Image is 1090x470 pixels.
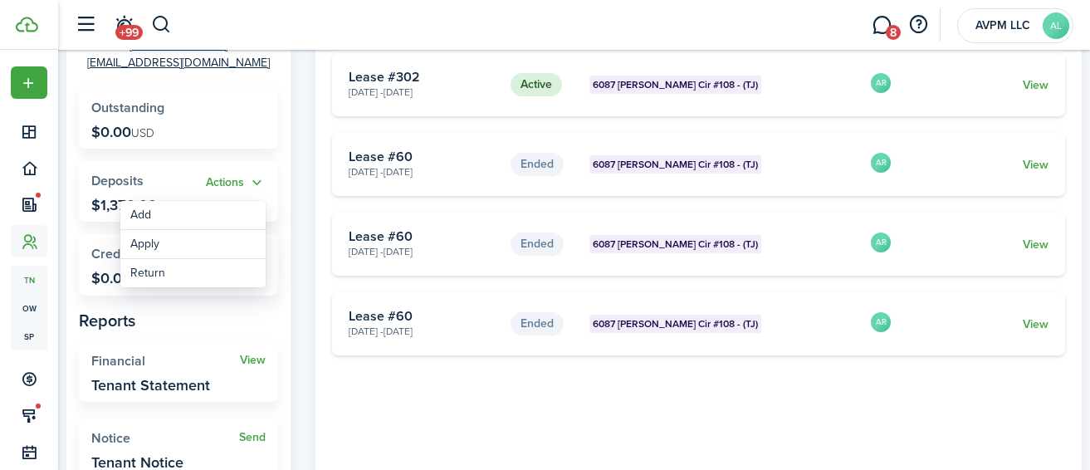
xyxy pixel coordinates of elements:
a: View [1023,236,1048,253]
span: +99 [115,25,143,40]
span: AVPM LLC [970,20,1036,32]
span: 8 [886,25,901,40]
a: View [240,354,266,367]
a: Notifications [108,4,139,47]
a: sp [11,322,47,350]
span: 6087 [PERSON_NAME] Cir #108 - (TJ) [593,316,758,331]
span: Outstanding [91,98,164,117]
a: Send [239,431,266,444]
span: USD [131,125,154,142]
card-title: Lease #60 [349,149,498,164]
a: View [1023,76,1048,94]
card-title: Lease #60 [349,309,498,324]
card-description: [DATE] - [DATE] [349,324,498,339]
span: Credits [91,244,134,263]
button: Open sidebar [70,9,101,41]
panel-main-subtitle: Reports [79,308,278,333]
a: Add [120,201,266,230]
a: Apply [120,230,266,259]
status: Ended [511,153,564,176]
a: [EMAIL_ADDRESS][DOMAIN_NAME] [87,54,270,71]
p: $1,370.00 [91,197,180,213]
button: Search [151,11,172,39]
a: View [1023,156,1048,174]
widget-stats-title: Notice [91,431,239,446]
status: Ended [511,233,564,256]
card-description: [DATE] - [DATE] [349,244,498,259]
button: Open menu [206,174,266,193]
p: $0.00 [91,124,154,140]
card-description: [DATE] - [DATE] [349,164,498,179]
card-title: Lease #302 [349,70,498,85]
img: TenantCloud [16,17,38,32]
a: tn [11,266,47,294]
status: Active [511,73,562,96]
a: Return [120,259,266,287]
span: 6087 [PERSON_NAME] Cir #108 - (TJ) [593,237,758,252]
p: $0.00 [91,270,154,286]
avatar-text: AL [1043,12,1069,39]
a: View [1023,316,1048,333]
span: 6087 [PERSON_NAME] Cir #108 - (TJ) [593,77,758,92]
status: Ended [511,312,564,335]
a: ow [11,294,47,322]
button: Open resource center [904,11,932,39]
widget-stats-title: Financial [91,354,240,369]
button: Actions [206,174,266,193]
button: Open menu [11,66,47,99]
widget-stats-description: Tenant Statement [91,377,210,394]
a: Messaging [866,4,897,47]
card-description: [DATE] - [DATE] [349,85,498,100]
span: 6087 [PERSON_NAME] Cir #108 - (TJ) [593,157,758,172]
card-title: Lease #60 [349,229,498,244]
span: Deposits [91,171,144,190]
